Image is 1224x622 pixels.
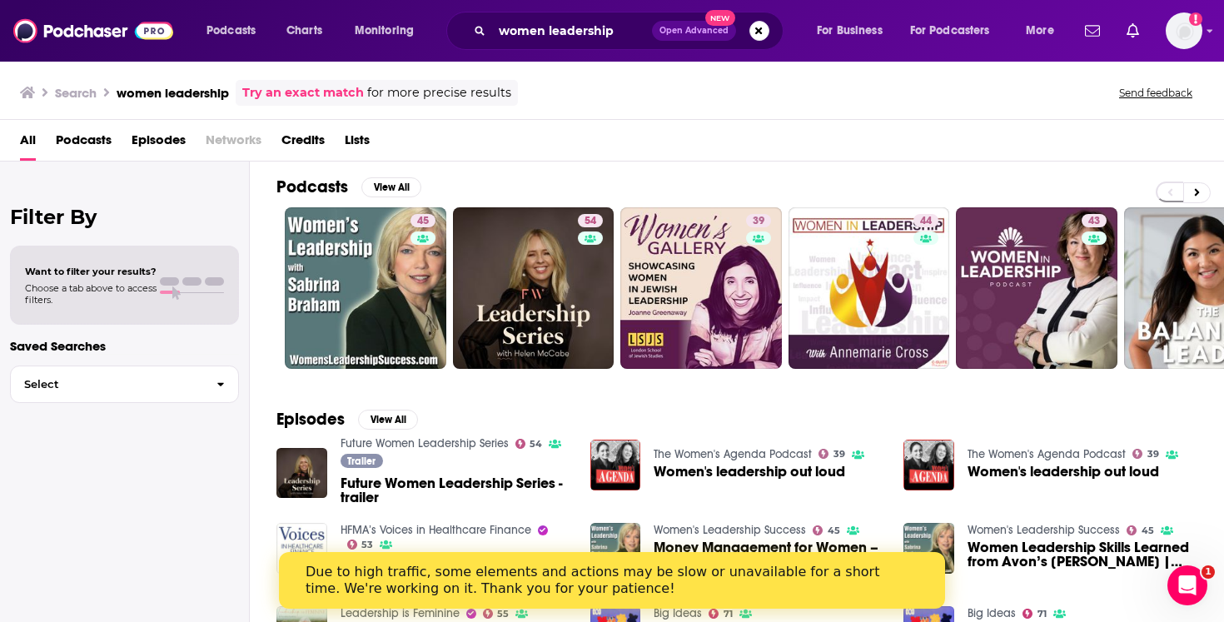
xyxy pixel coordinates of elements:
[968,447,1126,461] a: The Women's Agenda Podcast
[1166,12,1202,49] img: User Profile
[276,177,348,197] h2: Podcasts
[920,213,932,230] span: 44
[1014,17,1075,44] button: open menu
[462,12,799,50] div: Search podcasts, credits, & more...
[25,282,157,306] span: Choose a tab above to access filters.
[276,409,418,430] a: EpisodesView All
[281,127,325,161] span: Credits
[195,17,277,44] button: open menu
[1082,214,1107,227] a: 43
[286,19,322,42] span: Charts
[1127,525,1154,535] a: 45
[578,214,603,227] a: 54
[709,609,733,619] a: 71
[361,541,373,549] span: 53
[1147,450,1159,458] span: 39
[724,610,733,618] span: 71
[341,523,531,537] a: HFMA’s Voices in Healthcare Finance
[1189,12,1202,26] svg: Add a profile image
[585,213,596,230] span: 54
[276,448,327,499] img: Future Women Leadership Series - trailer
[968,540,1197,569] span: Women Leadership Skills Learned from Avon’s [PERSON_NAME] | [PERSON_NAME] & [PERSON_NAME] MA MFT ...
[659,27,729,35] span: Open Advanced
[10,205,239,229] h2: Filter By
[1132,449,1159,459] a: 39
[654,447,812,461] a: The Women's Agenda Podcast
[818,449,845,459] a: 39
[833,450,845,458] span: 39
[746,214,771,227] a: 39
[789,207,950,369] a: 44
[279,552,945,609] iframe: Intercom live chat banner
[276,17,332,44] a: Charts
[343,17,435,44] button: open menu
[899,17,1014,44] button: open menu
[206,127,261,161] span: Networks
[13,15,173,47] img: Podchaser - Follow, Share and Rate Podcasts
[903,523,954,574] img: Women Leadership Skills Learned from Avon’s Andrea Jung | Deborrah Himsel & Sabrina Braham MA MFT...
[903,440,954,490] img: Women's leadership out loud
[492,17,652,44] input: Search podcasts, credits, & more...
[341,606,460,620] a: Leadership is Feminine
[345,127,370,161] a: Lists
[968,606,1016,620] a: Big Ideas
[590,440,641,490] img: Women's leadership out loud
[705,10,735,26] span: New
[910,19,990,42] span: For Podcasters
[968,540,1197,569] a: Women Leadership Skills Learned from Avon’s Andrea Jung | Deborrah Himsel & Sabrina Braham MA MFT...
[654,606,702,620] a: Big Ideas
[276,523,327,574] img: Lessons in Women's Leadership
[968,465,1159,479] span: Women's leadership out loud
[347,456,376,466] span: Trailer
[20,127,36,161] span: All
[341,476,570,505] a: Future Women Leadership Series - trailer
[206,19,256,42] span: Podcasts
[1088,213,1100,230] span: 43
[530,440,542,448] span: 54
[1022,609,1047,619] a: 71
[453,207,614,369] a: 54
[355,19,414,42] span: Monitoring
[968,523,1120,537] a: Women's Leadership Success
[341,436,509,450] a: Future Women Leadership Series
[410,214,435,227] a: 45
[132,127,186,161] a: Episodes
[1166,12,1202,49] button: Show profile menu
[56,127,112,161] a: Podcasts
[361,177,421,197] button: View All
[10,338,239,354] p: Saved Searches
[813,525,840,535] a: 45
[805,17,903,44] button: open menu
[654,540,883,569] a: Money Management for Women – Women Leadership Success Podcast Transcripts #2
[590,523,641,574] img: Money Management for Women – Women Leadership Success Podcast Transcripts #2
[497,610,509,618] span: 55
[654,465,845,479] a: Women's leadership out loud
[10,366,239,403] button: Select
[1026,19,1054,42] span: More
[483,609,510,619] a: 55
[276,177,421,197] a: PodcastsView All
[620,207,782,369] a: 39
[55,85,97,101] h3: Search
[358,410,418,430] button: View All
[1167,565,1207,605] iframe: Intercom live chat
[913,214,938,227] a: 44
[1114,86,1197,100] button: Send feedback
[417,213,429,230] span: 45
[11,379,203,390] span: Select
[117,85,229,101] h3: women leadership
[285,207,446,369] a: 45
[347,540,374,550] a: 53
[956,207,1117,369] a: 43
